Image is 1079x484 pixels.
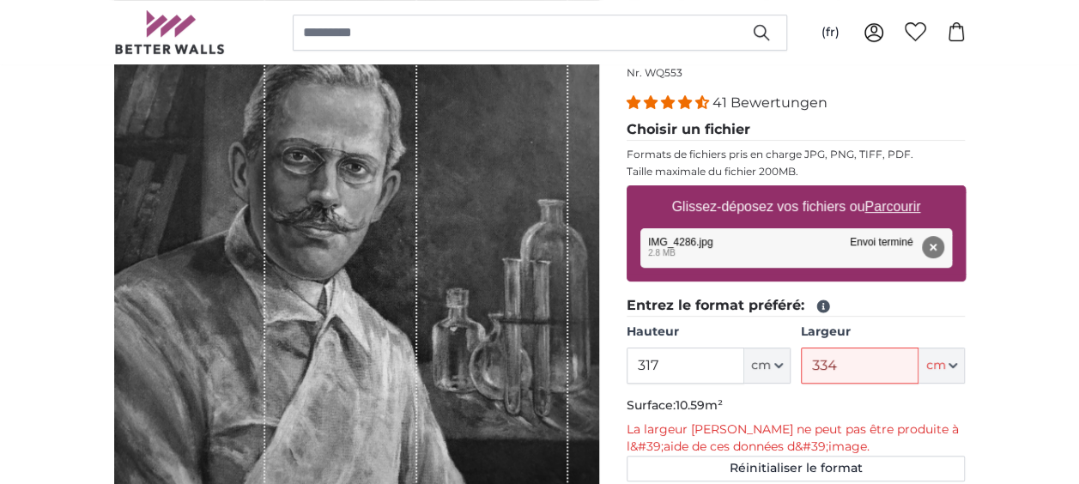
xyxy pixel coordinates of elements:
p: Taille maximale du fichier 200MB. [627,165,966,178]
p: La largeur [PERSON_NAME] ne peut pas être produite à l&#39;aide de ces données d&#39;image. [627,421,966,456]
legend: Choisir un fichier [627,119,966,141]
button: cm [918,348,965,384]
img: Betterwalls [114,10,226,54]
p: Formats de fichiers pris en charge JPG, PNG, TIFF, PDF. [627,148,966,161]
button: (fr) [808,17,853,48]
span: 41 Bewertungen [712,94,827,111]
u: Parcourir [864,199,920,214]
span: cm [751,357,771,374]
button: cm [744,348,791,384]
button: Réinitialiser le format [627,456,966,481]
p: Surface: [627,397,966,414]
span: 10.59m² [676,397,723,413]
span: 4.39 stars [627,94,712,111]
legend: Entrez le format préféré: [627,295,966,317]
label: Hauteur [627,324,791,341]
label: Largeur [801,324,965,341]
label: Glissez-déposez vos fichiers ou [664,190,927,224]
span: Nr. WQ553 [627,66,682,79]
span: cm [925,357,945,374]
